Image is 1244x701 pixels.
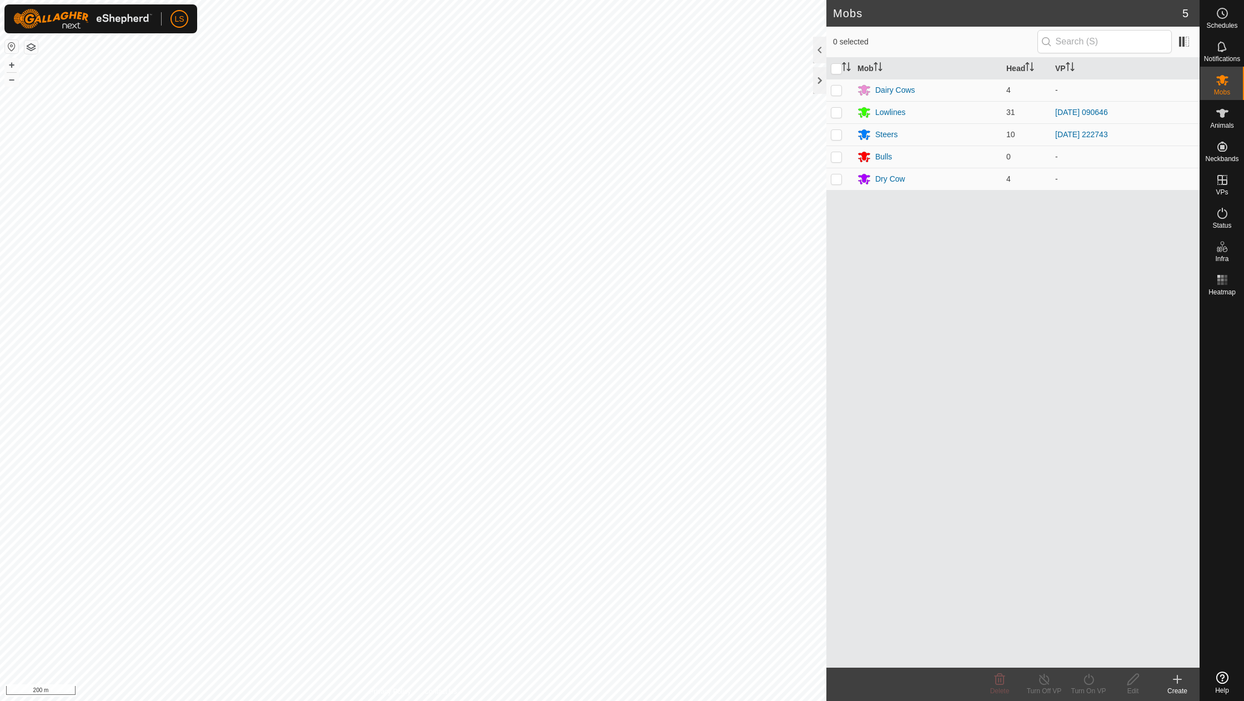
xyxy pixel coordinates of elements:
[174,13,184,25] span: LS
[875,151,892,163] div: Bulls
[1006,152,1011,161] span: 0
[990,687,1010,695] span: Delete
[1066,64,1075,73] p-sorticon: Activate to sort
[5,58,18,72] button: +
[1055,130,1108,139] a: [DATE] 222743
[1006,174,1011,183] span: 4
[1006,130,1015,139] span: 10
[1055,108,1108,117] a: [DATE] 090646
[1200,667,1244,698] a: Help
[842,64,851,73] p-sorticon: Activate to sort
[875,107,905,118] div: Lowlines
[5,73,18,86] button: –
[1025,64,1034,73] p-sorticon: Activate to sort
[1006,108,1015,117] span: 31
[1051,168,1200,190] td: -
[1214,89,1230,96] span: Mobs
[1215,256,1228,262] span: Infra
[1051,79,1200,101] td: -
[1208,289,1236,296] span: Heatmap
[1205,156,1238,162] span: Neckbands
[1210,122,1234,129] span: Animals
[875,84,915,96] div: Dairy Cows
[875,129,897,141] div: Steers
[833,7,1182,20] h2: Mobs
[1216,189,1228,196] span: VPs
[1155,686,1200,696] div: Create
[369,687,411,697] a: Privacy Policy
[874,64,882,73] p-sorticon: Activate to sort
[1212,222,1231,229] span: Status
[1022,686,1066,696] div: Turn Off VP
[5,40,18,53] button: Reset Map
[1006,86,1011,94] span: 4
[1037,30,1172,53] input: Search (S)
[875,173,905,185] div: Dry Cow
[1215,687,1229,694] span: Help
[424,687,457,697] a: Contact Us
[1051,58,1200,79] th: VP
[853,58,1002,79] th: Mob
[833,36,1037,48] span: 0 selected
[1002,58,1051,79] th: Head
[1066,686,1111,696] div: Turn On VP
[13,9,152,29] img: Gallagher Logo
[1051,146,1200,168] td: -
[1182,5,1188,22] span: 5
[24,41,38,54] button: Map Layers
[1204,56,1240,62] span: Notifications
[1111,686,1155,696] div: Edit
[1206,22,1237,29] span: Schedules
